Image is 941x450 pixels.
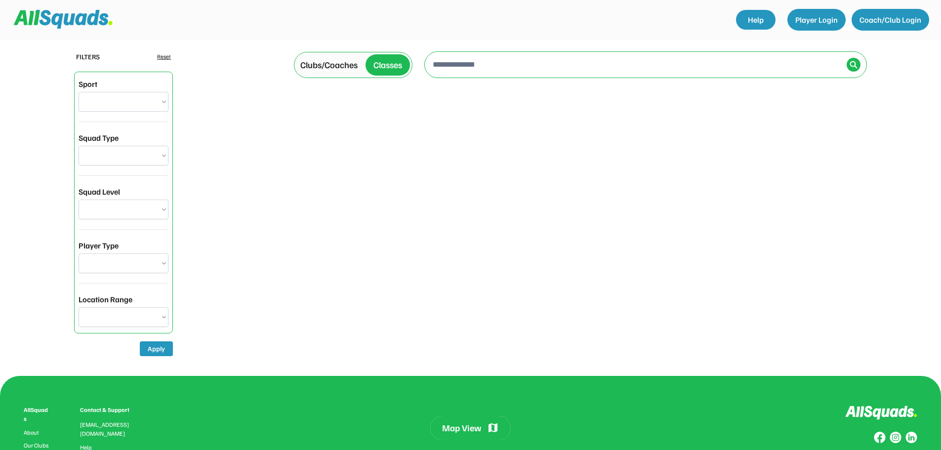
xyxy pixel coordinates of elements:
img: Icon%20%2838%29.svg [850,61,858,69]
div: FILTERS [76,51,100,62]
button: Player Login [787,9,846,31]
button: Apply [140,341,173,356]
div: Squad Type [79,132,119,144]
div: Sport [79,78,97,90]
div: Map View [442,422,481,434]
div: Location Range [79,293,132,305]
a: Help [736,10,776,30]
img: Squad%20Logo.svg [14,10,113,29]
div: Contact & Support [80,406,141,414]
div: Classes [373,58,402,72]
a: Our Clubs [24,442,50,449]
button: Coach/Club Login [852,9,929,31]
div: Reset [157,52,171,61]
div: Player Type [79,240,119,251]
div: Squad Level [79,186,120,198]
div: Clubs/Coaches [300,58,358,72]
img: Logo%20inverted.svg [845,406,917,420]
div: AllSquads [24,406,50,423]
